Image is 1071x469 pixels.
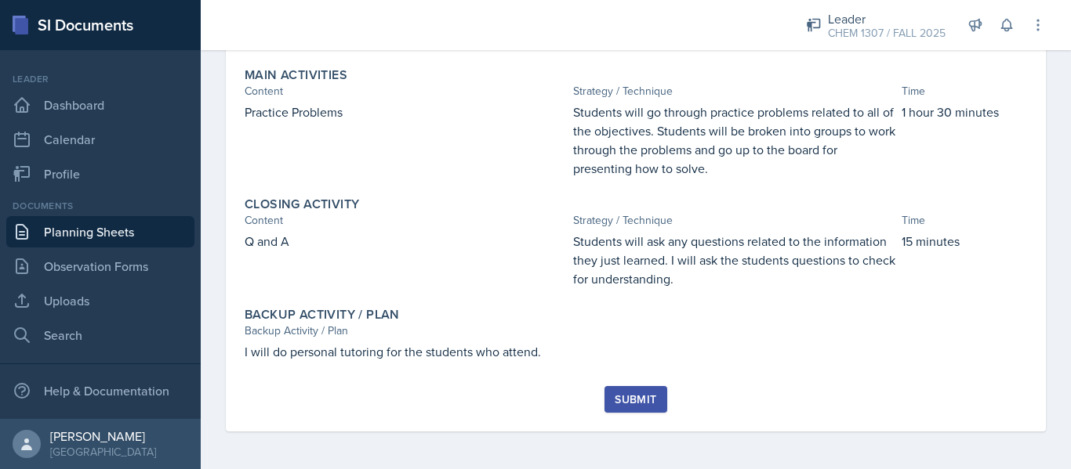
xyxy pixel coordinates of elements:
div: [GEOGRAPHIC_DATA] [50,444,156,460]
div: Leader [6,72,194,86]
a: Planning Sheets [6,216,194,247]
p: Practice Problems [245,103,567,121]
a: Observation Forms [6,251,194,282]
div: Strategy / Technique [573,212,895,229]
div: Content [245,83,567,99]
a: Uploads [6,285,194,316]
a: Search [6,319,194,351]
a: Dashboard [6,89,194,121]
button: Submit [604,386,666,413]
p: Students will go through practice problems related to all of the objectives. Students will be bro... [573,103,895,178]
div: Content [245,212,567,229]
div: CHEM 1307 / FALL 2025 [828,25,946,41]
div: Time [902,212,1027,229]
p: Students will ask any questions related to the information they just learned. I will ask the stud... [573,232,895,288]
div: Documents [6,199,194,213]
div: Leader [828,9,946,28]
label: Backup Activity / Plan [245,307,400,323]
p: 15 minutes [902,232,1027,251]
p: 1 hour 30 minutes [902,103,1027,121]
div: Strategy / Technique [573,83,895,99]
div: Submit [615,393,656,406]
div: Help & Documentation [6,375,194,406]
div: Time [902,83,1027,99]
label: Closing Activity [245,197,359,212]
p: I will do personal tutoring for the students who attend. [245,342,1027,361]
div: [PERSON_NAME] [50,428,156,444]
a: Calendar [6,124,194,155]
label: Main Activities [245,67,347,83]
a: Profile [6,158,194,189]
div: Backup Activity / Plan [245,323,1027,339]
p: Q and A [245,232,567,251]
